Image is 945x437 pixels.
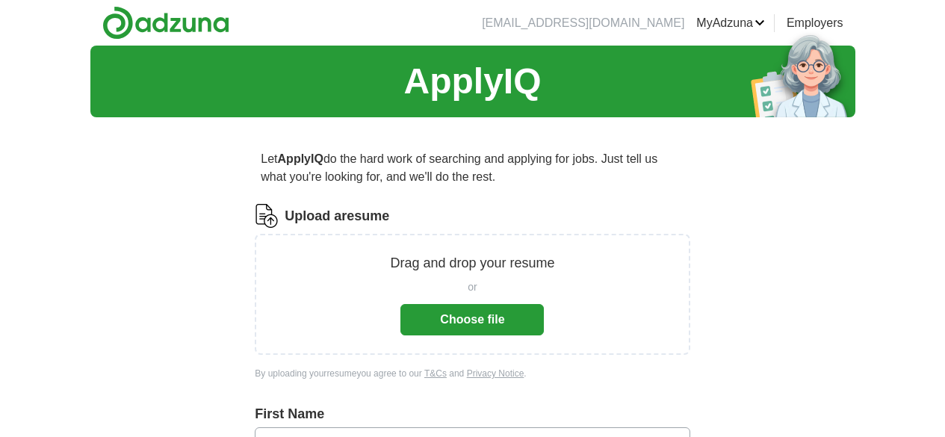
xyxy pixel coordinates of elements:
[482,14,684,32] li: [EMAIL_ADDRESS][DOMAIN_NAME]
[424,368,447,379] a: T&Cs
[255,144,690,192] p: Let do the hard work of searching and applying for jobs. Just tell us what you're looking for, an...
[787,14,843,32] a: Employers
[255,204,279,228] img: CV Icon
[278,152,323,165] strong: ApplyIQ
[102,6,229,40] img: Adzuna logo
[468,279,477,295] span: or
[467,368,524,379] a: Privacy Notice
[400,304,544,335] button: Choose file
[403,55,541,108] h1: ApplyIQ
[255,404,690,424] label: First Name
[696,14,765,32] a: MyAdzuna
[390,253,554,273] p: Drag and drop your resume
[285,206,389,226] label: Upload a resume
[255,367,690,380] div: By uploading your resume you agree to our and .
